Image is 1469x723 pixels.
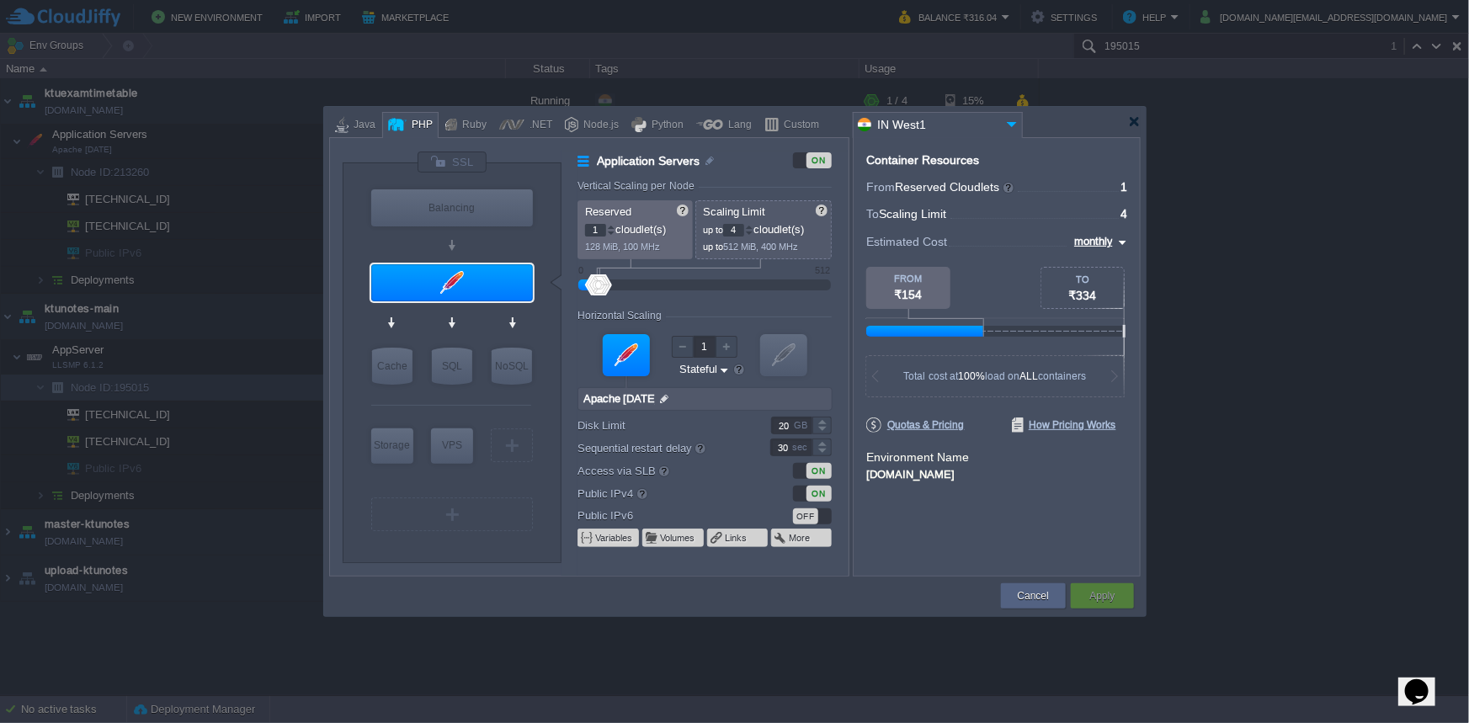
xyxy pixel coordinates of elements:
div: Elastic VPS [431,428,473,464]
label: Public IPv6 [577,507,748,524]
div: Load Balancer [371,189,533,226]
span: Reserved Cloudlets [895,180,1015,194]
span: Scaling Limit [703,205,766,218]
span: How Pricing Works [1012,417,1116,433]
p: cloudlet(s) [585,219,687,237]
div: SQL [432,348,472,385]
span: 512 MiB, 400 MHz [723,242,798,252]
span: up to [703,242,723,252]
div: Custom [779,113,819,138]
span: To [866,207,879,221]
label: Disk Limit [577,417,748,434]
span: ₹334 [1069,289,1097,302]
div: SQL Databases [432,348,472,385]
div: Lang [723,113,752,138]
div: Java [349,113,375,138]
span: 4 [1120,207,1127,221]
div: 512 [815,265,830,275]
button: Cancel [1018,587,1049,604]
div: [DOMAIN_NAME] [866,465,1127,481]
span: ₹154 [895,288,923,301]
div: OFF [793,508,818,524]
span: From [866,180,895,194]
button: Variables [595,531,634,545]
div: Storage Containers [371,428,413,464]
button: Links [725,531,748,545]
span: Reserved [585,205,631,218]
div: Container Resources [866,154,979,167]
div: VPS [431,428,473,462]
div: Balancing [371,189,533,226]
div: ON [806,463,832,479]
button: Volumes [660,531,696,545]
div: Create New Layer [371,497,533,531]
p: cloudlet(s) [703,219,826,237]
div: ON [806,152,832,168]
iframe: chat widget [1398,656,1452,706]
div: NoSQL Databases [492,348,532,385]
div: .NET [524,113,552,138]
div: Storage [371,428,413,462]
div: NoSQL [492,348,532,385]
label: Environment Name [866,450,969,464]
div: 0 [578,265,583,275]
div: ON [806,486,832,502]
span: Quotas & Pricing [866,417,965,433]
div: Python [647,113,684,138]
div: Create New Layer [491,428,533,462]
div: Application Servers [371,264,533,301]
span: up to [703,225,723,235]
span: 1 [1120,180,1127,194]
span: Estimated Cost [866,232,947,251]
div: Vertical Scaling per Node [577,180,699,192]
label: Sequential restart delay [577,439,748,457]
button: Apply [1089,587,1115,604]
div: GB [794,417,811,433]
div: PHP [407,113,433,138]
div: Horizontal Scaling [577,310,666,322]
div: Node.js [578,113,619,138]
span: Scaling Limit [879,207,946,221]
div: Ruby [457,113,487,138]
div: TO [1041,274,1124,284]
span: 128 MiB, 100 MHz [585,242,660,252]
div: FROM [866,274,950,284]
div: sec [792,439,811,455]
div: Cache [372,348,412,385]
button: More [789,531,812,545]
label: Public IPv4 [577,484,748,502]
label: Access via SLB [577,461,748,480]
